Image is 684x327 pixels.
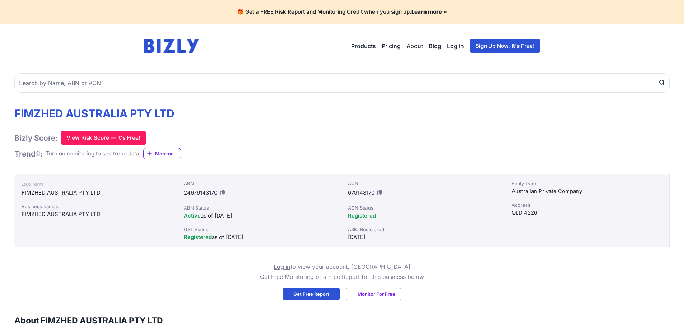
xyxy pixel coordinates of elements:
[512,180,664,187] div: Entity Type
[184,211,336,220] div: as of [DATE]
[22,180,171,188] div: Legal Name
[22,188,171,197] div: FIMZHED AUSTRALIA PTY LTD
[429,42,441,50] a: Blog
[14,73,670,93] input: Search by Name, ABN or ACN
[406,42,423,50] a: About
[46,150,140,158] div: Turn on monitoring to see trend data.
[184,233,336,242] div: as of [DATE]
[274,263,290,270] a: Log in
[184,189,217,196] span: 24679143170
[447,42,464,50] a: Log in
[184,226,336,233] div: GST Status
[348,226,500,233] div: ASIC Registered
[348,212,376,219] span: Registered
[184,180,336,187] div: ABN
[348,180,500,187] div: ACN
[348,204,500,211] div: ACN Status
[348,233,500,242] div: [DATE]
[143,148,181,159] a: Monitor
[22,203,171,210] div: Business names
[348,189,374,196] span: 679143170
[346,288,401,300] a: Monitor For Free
[9,9,675,15] h4: 🎁 Get a FREE Risk Report and Monitoring Credit when you sign up.
[14,149,43,159] h1: Trend :
[470,39,540,53] a: Sign Up Now. It's Free!
[22,210,171,219] div: FIMZHED AUSTRALIA PTY LTD
[512,209,664,217] div: QLD 4226
[512,201,664,209] div: Address
[184,234,212,240] span: Registered
[260,262,424,282] p: to view your account, [GEOGRAPHIC_DATA] Get Free Monitoring or a Free Report for this business below
[184,204,336,211] div: ABN Status
[184,212,201,219] span: Active
[512,187,664,196] div: Australian Private Company
[14,133,58,143] h1: Bizly Score:
[14,315,670,326] h3: About FIMZHED AUSTRALIA PTY LTD
[351,42,376,50] button: Products
[283,288,340,300] a: Get Free Report
[155,150,181,157] span: Monitor
[382,42,401,50] a: Pricing
[61,131,146,145] button: View Risk Score — It's Free!
[358,290,395,298] span: Monitor For Free
[14,107,181,120] h1: FIMZHED AUSTRALIA PTY LTD
[293,290,329,298] span: Get Free Report
[411,8,447,15] a: Learn more »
